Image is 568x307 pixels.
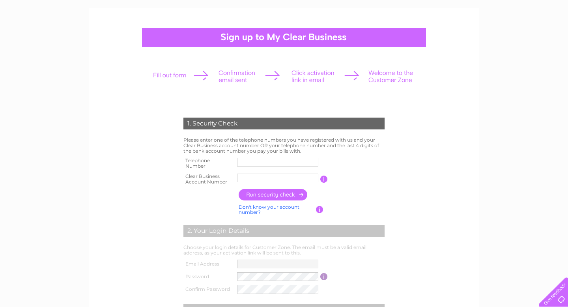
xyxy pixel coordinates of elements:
div: 2. Your Login Details [183,225,385,237]
th: Clear Business Account Number [181,171,235,187]
a: Water [458,34,473,39]
a: Contact [544,34,563,39]
a: 0333 014 3131 [419,4,474,14]
th: Telephone Number [181,155,235,171]
div: 1. Security Check [183,118,385,129]
th: Password [181,270,235,283]
input: Information [320,176,328,183]
td: Please enter one of the telephone numbers you have registered with us and your Clear Business acc... [181,135,387,155]
a: Don't know your account number? [239,204,299,215]
a: Energy [477,34,495,39]
a: Telecoms [499,34,523,39]
input: Information [320,273,328,280]
td: Choose your login details for Customer Zone. The email must be a valid email address, as your act... [181,243,387,258]
th: Email Address [181,258,235,270]
input: Information [316,206,323,213]
div: Clear Business is a trading name of Verastar Limited (registered in [GEOGRAPHIC_DATA] No. 3667643... [98,4,471,38]
a: Blog [528,34,539,39]
img: logo.png [20,21,60,45]
th: Confirm Password [181,283,235,296]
